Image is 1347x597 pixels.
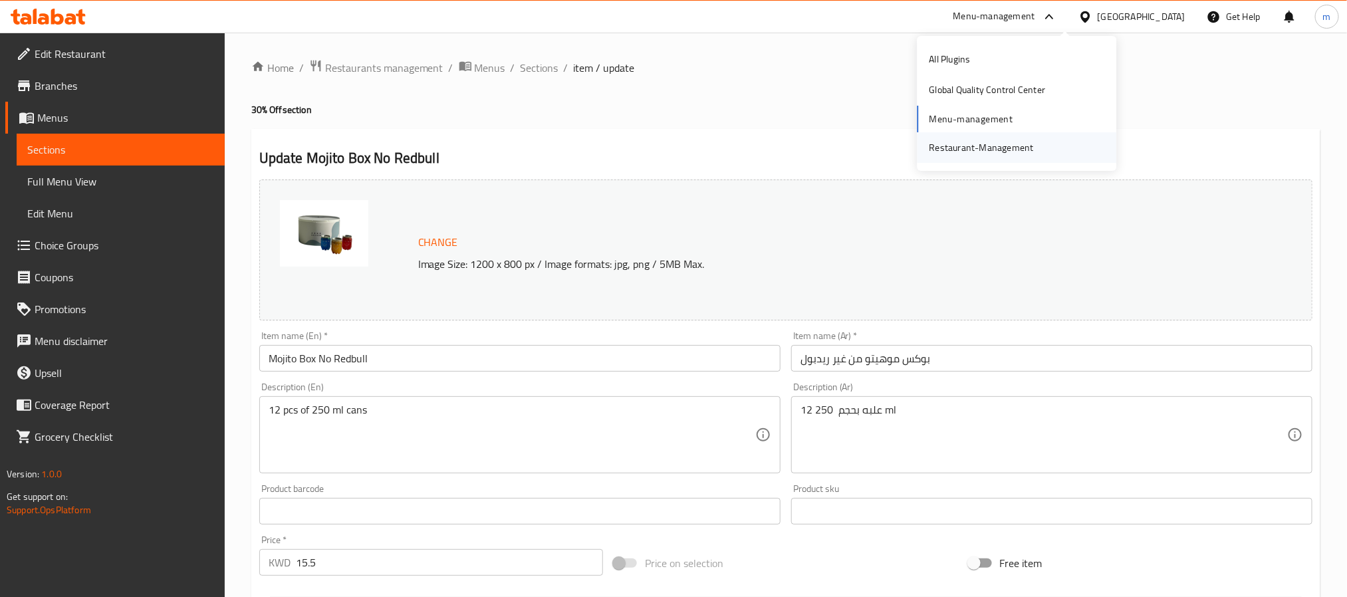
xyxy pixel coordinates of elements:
a: Coverage Report [5,389,225,421]
a: Home [251,60,294,76]
div: Global Quality Control Center [929,82,1046,97]
div: Restaurant-Management [929,140,1034,155]
span: Sections [27,142,214,158]
a: Sections [17,134,225,166]
span: Edit Menu [27,205,214,221]
h4: 30% Off section [251,103,1320,116]
span: Promotions [35,301,214,317]
span: Menus [475,60,505,76]
span: m [1323,9,1331,24]
p: Image Size: 1200 x 800 px / Image formats: jpg, png / 5MB Max. [413,256,1172,272]
p: KWD [269,554,291,570]
li: / [564,60,568,76]
a: Full Menu View [17,166,225,197]
span: Price on selection [645,555,723,571]
input: Please enter product sku [791,498,1312,525]
a: Coupons [5,261,225,293]
input: Enter name En [259,345,781,372]
a: Branches [5,70,225,102]
span: Coupons [35,269,214,285]
span: Upsell [35,365,214,381]
div: Menu-management [953,9,1035,25]
input: Please enter price [296,549,603,576]
span: Version: [7,465,39,483]
a: Promotions [5,293,225,325]
h2: Update Mojito Box No Redbull [259,148,1312,168]
div: [GEOGRAPHIC_DATA] [1098,9,1185,24]
a: Menus [5,102,225,134]
span: Edit Restaurant [35,46,214,62]
input: Enter name Ar [791,345,1312,372]
li: / [299,60,304,76]
span: 1.0.0 [41,465,62,483]
a: Edit Menu [17,197,225,229]
span: Restaurants management [325,60,443,76]
button: Change [413,229,463,256]
a: Menu disclaimer [5,325,225,357]
li: / [511,60,515,76]
a: Choice Groups [5,229,225,261]
span: Menus [37,110,214,126]
span: Change [418,233,458,252]
a: Upsell [5,357,225,389]
textarea: 12 pcs of 250 ml cans [269,404,755,467]
span: Branches [35,78,214,94]
textarea: 12 علبه بحجم 250 ml [800,404,1287,467]
a: Edit Restaurant [5,38,225,70]
a: Sections [521,60,558,76]
span: Choice Groups [35,237,214,253]
span: item / update [574,60,635,76]
li: / [449,60,453,76]
input: Please enter product barcode [259,498,781,525]
div: All Plugins [929,52,971,66]
a: Restaurants management [309,59,443,76]
span: Menu disclaimer [35,333,214,349]
nav: breadcrumb [251,59,1320,76]
a: Support.OpsPlatform [7,501,91,519]
span: Coverage Report [35,397,214,413]
span: Free item [1000,555,1042,571]
img: mmw_638881694423282335 [280,200,368,267]
span: Grocery Checklist [35,429,214,445]
span: Get support on: [7,488,68,505]
a: Menus [459,59,505,76]
span: Full Menu View [27,174,214,189]
a: Grocery Checklist [5,421,225,453]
